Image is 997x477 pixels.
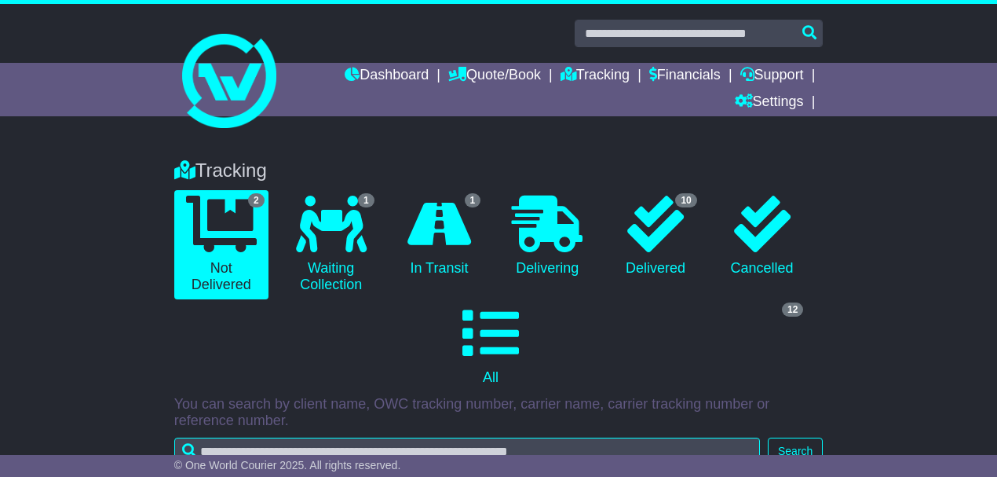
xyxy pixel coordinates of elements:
a: Support [740,63,804,90]
a: Delivering [500,190,594,283]
div: Tracking [166,160,831,182]
a: Settings [735,90,804,116]
a: 10 Delivered [610,190,701,283]
p: You can search by client name, OWC tracking number, carrier name, carrier tracking number or refe... [174,396,824,430]
a: 12 All [174,299,808,392]
a: Cancelled [717,190,808,283]
span: 10 [675,193,696,207]
a: Financials [649,63,721,90]
span: 12 [782,303,803,317]
span: 2 [248,193,265,207]
a: 1 In Transit [394,190,485,283]
span: 1 [358,193,374,207]
a: Dashboard [345,63,429,90]
a: 2 Not Delivered [174,190,268,299]
a: Tracking [561,63,630,90]
span: 1 [465,193,481,207]
span: © One World Courier 2025. All rights reserved. [174,459,401,471]
a: 1 Waiting Collection [284,190,378,299]
a: Quote/Book [448,63,541,90]
button: Search [768,438,823,465]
